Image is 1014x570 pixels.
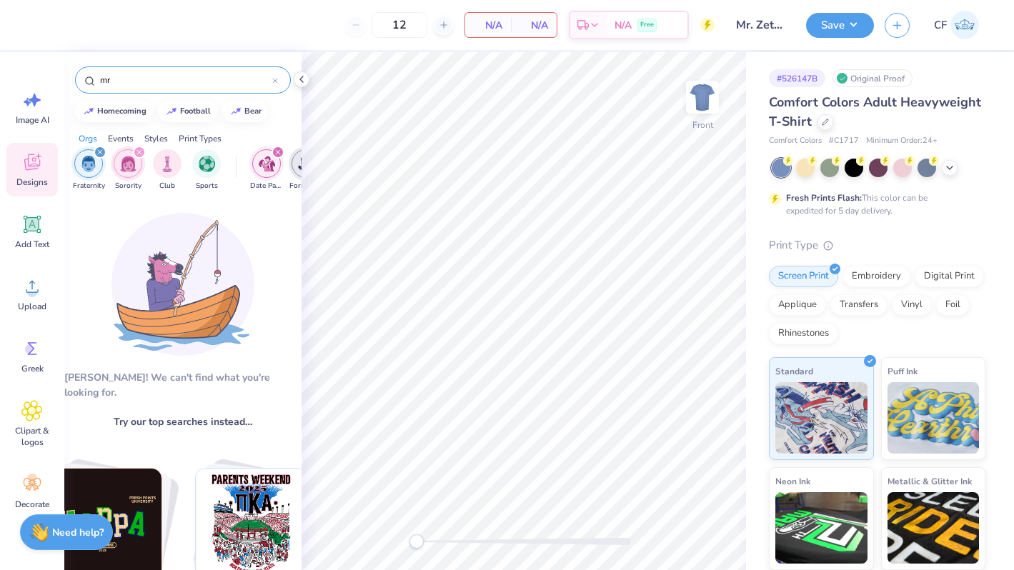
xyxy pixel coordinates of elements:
img: trend_line.gif [166,107,177,116]
div: Foil [936,294,970,316]
div: filter for Club [153,149,182,191]
img: Neon Ink [775,492,868,564]
span: Date Parties & Socials [250,181,283,191]
div: Rhinestones [769,323,838,344]
span: Sorority [115,181,141,191]
div: filter for Sorority [114,149,142,191]
div: Applique [769,294,826,316]
span: Decorate [15,499,49,510]
img: Club Image [159,156,175,172]
div: bear [244,107,262,115]
span: N/A [474,18,502,33]
div: Original Proof [832,69,913,87]
span: Add Text [15,239,49,250]
button: football [158,101,217,122]
button: bear [222,101,268,122]
span: # C1717 [829,135,859,147]
span: Comfort Colors Adult Heavyweight T-Shirt [769,94,981,130]
div: Print Type [769,237,985,254]
img: Date Parties & Socials Image [259,156,275,172]
span: Formal & Semi [289,181,322,191]
span: Standard [775,364,813,379]
button: filter button [153,149,182,191]
span: Greek [21,363,44,374]
img: trend_line.gif [230,107,242,116]
span: Comfort Colors [769,135,822,147]
img: Loading... [111,213,254,356]
div: homecoming [97,107,146,115]
img: Front [688,83,717,111]
span: Minimum Order: 24 + [866,135,938,147]
img: Fraternity Image [81,156,96,172]
div: Front [692,119,713,131]
span: Image AI [16,114,49,126]
span: Puff Ink [888,364,918,379]
div: Events [108,132,134,145]
div: [PERSON_NAME]! We can't find what you're looking for. [64,370,302,400]
button: filter button [114,149,142,191]
span: Sports [196,181,218,191]
img: trend_line.gif [83,107,94,116]
div: Accessibility label [409,534,424,549]
span: N/A [615,18,632,33]
img: Sorority Image [120,156,136,172]
img: Metallic & Glitter Ink [888,492,980,564]
span: Clipart & logos [9,425,56,448]
div: Vinyl [892,294,932,316]
span: Fraternity [73,181,105,191]
span: Metallic & Glitter Ink [888,474,972,489]
span: Try our top searches instead… [114,414,252,429]
button: filter button [289,149,322,191]
span: CF [934,17,947,34]
div: Embroidery [842,266,910,287]
input: – – [372,12,427,38]
div: Digital Print [915,266,984,287]
span: Neon Ink [775,474,810,489]
div: Orgs [79,132,97,145]
div: filter for Sports [192,149,221,191]
img: Cameryn Freeman [950,11,979,39]
strong: Fresh Prints Flash: [786,192,862,204]
input: Try "Alpha" [99,73,272,87]
button: filter button [73,149,105,191]
button: filter button [192,149,221,191]
div: filter for Formal & Semi [289,149,322,191]
img: Standard [775,382,868,454]
img: Puff Ink [888,382,980,454]
div: filter for Date Parties & Socials [250,149,283,191]
img: Formal & Semi Image [298,156,314,172]
a: CF [928,11,985,39]
div: filter for Fraternity [73,149,105,191]
div: football [180,107,211,115]
button: homecoming [75,101,153,122]
span: N/A [520,18,548,33]
div: This color can be expedited for 5 day delivery. [786,191,962,217]
img: Sports Image [199,156,215,172]
div: Print Types [179,132,222,145]
button: Save [806,13,874,38]
span: Free [640,20,654,30]
div: # 526147B [769,69,825,87]
span: Upload [18,301,46,312]
span: Club [159,181,175,191]
strong: Need help? [52,526,104,539]
div: Styles [144,132,168,145]
button: filter button [250,149,283,191]
div: Transfers [830,294,888,316]
span: Designs [16,176,48,188]
input: Untitled Design [725,11,795,39]
div: Screen Print [769,266,838,287]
